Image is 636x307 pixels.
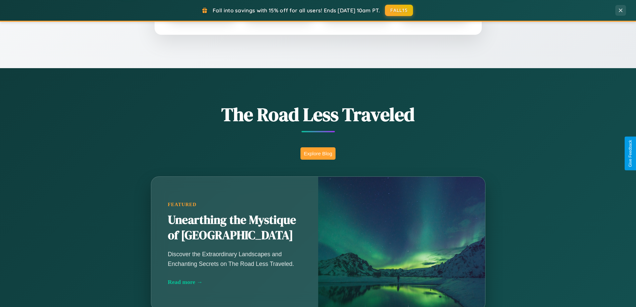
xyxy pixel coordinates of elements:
p: Discover the Extraordinary Landscapes and Enchanting Secrets on The Road Less Traveled. [168,250,301,268]
span: Fall into savings with 15% off for all users! Ends [DATE] 10am PT. [213,7,380,14]
div: Featured [168,202,301,207]
h2: Unearthing the Mystique of [GEOGRAPHIC_DATA] [168,212,301,243]
h1: The Road Less Traveled [118,102,518,127]
button: Explore Blog [300,147,336,160]
button: FALL15 [385,5,413,16]
div: Give Feedback [628,140,633,167]
div: Read more → [168,279,301,286]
